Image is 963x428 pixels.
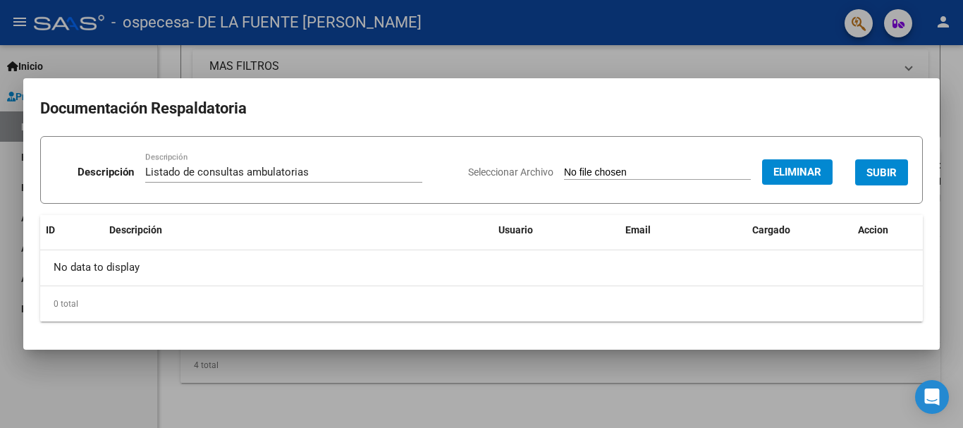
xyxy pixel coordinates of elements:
[620,215,747,245] datatable-header-cell: Email
[40,250,923,286] div: No data to display
[773,166,821,178] span: Eliminar
[78,164,134,181] p: Descripción
[866,166,897,179] span: SUBIR
[46,224,55,236] span: ID
[109,224,162,236] span: Descripción
[752,224,790,236] span: Cargado
[625,224,651,236] span: Email
[498,224,533,236] span: Usuario
[104,215,493,245] datatable-header-cell: Descripción
[855,159,908,185] button: SUBIR
[40,215,104,245] datatable-header-cell: ID
[40,95,923,122] h2: Documentación Respaldatoria
[762,159,833,185] button: Eliminar
[468,166,553,178] span: Seleccionar Archivo
[747,215,852,245] datatable-header-cell: Cargado
[852,215,923,245] datatable-header-cell: Accion
[915,380,949,414] div: Open Intercom Messenger
[40,286,923,322] div: 0 total
[493,215,620,245] datatable-header-cell: Usuario
[858,224,888,236] span: Accion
